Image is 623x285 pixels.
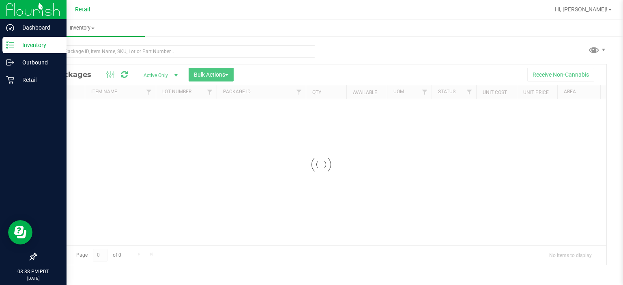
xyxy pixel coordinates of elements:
[6,41,14,49] inline-svg: Inventory
[19,19,145,36] a: Inventory
[4,268,63,275] p: 03:38 PM PDT
[4,275,63,281] p: [DATE]
[19,24,145,32] span: Inventory
[75,6,90,13] span: Retail
[6,76,14,84] inline-svg: Retail
[14,58,63,67] p: Outbound
[14,75,63,85] p: Retail
[36,45,315,58] input: Search Package ID, Item Name, SKU, Lot or Part Number...
[14,40,63,50] p: Inventory
[6,58,14,66] inline-svg: Outbound
[8,220,32,244] iframe: Resource center
[555,6,608,13] span: Hi, [PERSON_NAME]!
[14,23,63,32] p: Dashboard
[6,24,14,32] inline-svg: Dashboard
